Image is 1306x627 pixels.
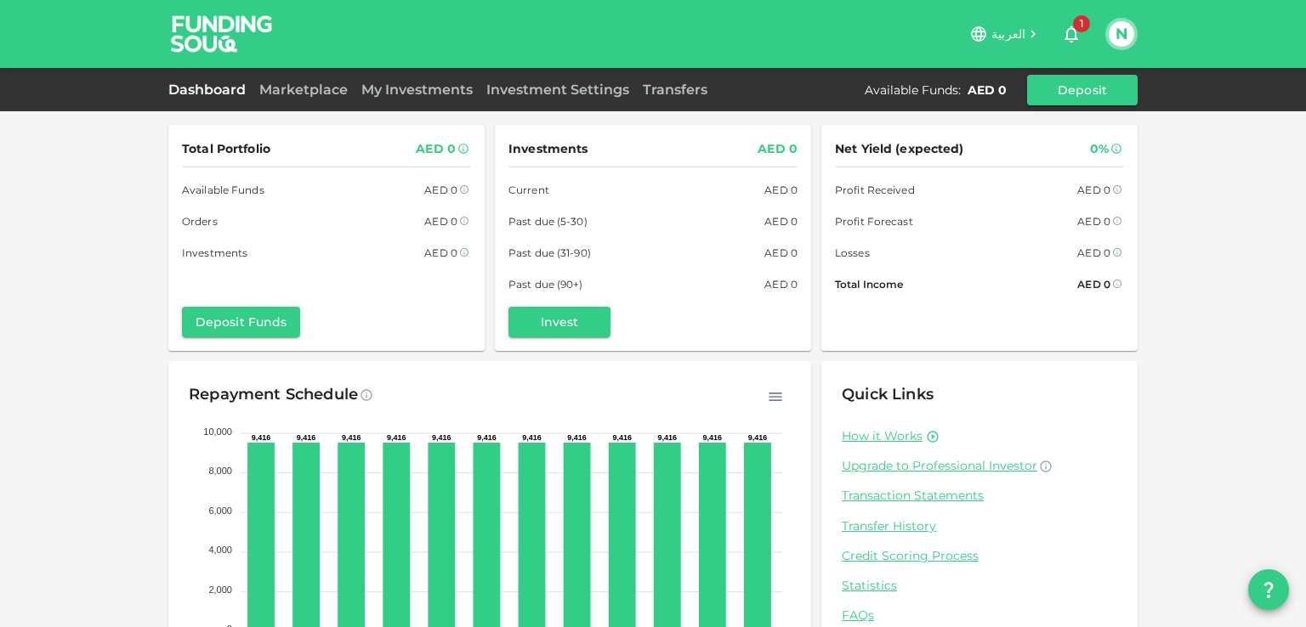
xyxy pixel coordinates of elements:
span: العربية [991,26,1025,42]
tspan: 2,000 [208,585,232,595]
a: Credit Scoring Process [842,548,1117,564]
a: Investment Settings [480,82,636,98]
div: AED 0 [424,244,457,262]
button: Invest [508,307,610,337]
span: Upgrade to Professional Investor [842,458,1037,473]
button: N [1109,21,1134,47]
span: Current [508,181,549,199]
div: AED 0 [1077,181,1110,199]
a: How it Works [842,428,923,444]
div: Repayment Schedule [189,381,358,409]
span: Orders [182,212,218,230]
div: AED 0 [764,244,798,262]
div: 0% [1090,138,1109,160]
span: Total Income [835,275,903,293]
div: AED 0 [968,82,1007,99]
a: Transfer History [842,518,1117,534]
div: AED 0 [1077,212,1110,230]
tspan: 10,000 [203,426,232,437]
a: Transfers [636,82,714,98]
span: Losses [835,244,870,262]
button: Deposit [1027,75,1138,105]
button: Deposit Funds [182,307,300,337]
span: Total Portfolio [182,138,270,160]
span: Investments [508,138,588,160]
span: 1 [1073,15,1090,32]
span: Past due (5-30) [508,212,588,230]
span: Quick Links [842,385,934,404]
span: Profit Forecast [835,212,913,230]
div: AED 0 [758,138,798,160]
div: AED 0 [764,181,798,199]
a: FAQs [842,607,1117,624]
div: AED 0 [1077,275,1110,293]
a: My Investments [355,82,480,98]
a: Upgrade to Professional Investor [842,458,1117,474]
span: Past due (90+) [508,275,583,293]
div: AED 0 [764,275,798,293]
div: AED 0 [424,212,457,230]
div: AED 0 [764,212,798,230]
span: Profit Received [835,181,915,199]
tspan: 8,000 [208,466,232,476]
tspan: 6,000 [208,506,232,516]
div: Available Funds : [865,82,961,99]
div: AED 0 [1077,244,1110,262]
span: Available Funds [182,181,264,199]
a: Marketplace [253,82,355,98]
button: question [1248,569,1289,610]
div: AED 0 [424,181,457,199]
span: Past due (31-90) [508,244,591,262]
a: Statistics [842,578,1117,594]
a: Transaction Statements [842,488,1117,504]
span: Net Yield (expected) [835,138,964,160]
div: AED 0 [416,138,456,160]
button: 1 [1054,17,1088,51]
tspan: 4,000 [208,545,232,555]
span: Investments [182,244,247,262]
a: Dashboard [168,82,253,98]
